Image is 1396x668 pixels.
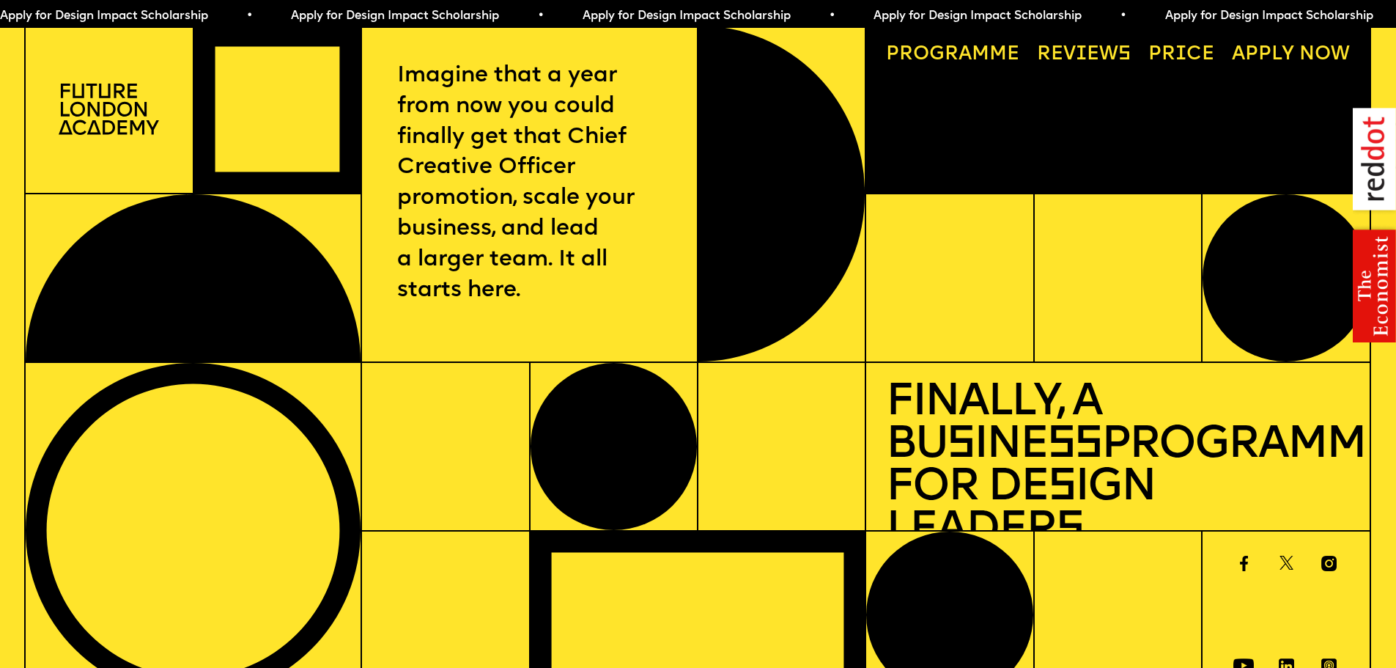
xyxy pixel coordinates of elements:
span: • [828,10,835,22]
span: • [1119,10,1126,22]
a: Programme [876,35,1029,74]
span: s [947,423,974,468]
h1: Finally, a Bu ine Programme for De ign Leader [886,382,1351,552]
span: • [536,10,543,22]
a: Price [1139,35,1224,74]
a: Apply now [1222,35,1359,74]
span: A [1232,45,1245,65]
a: Reviews [1027,35,1140,74]
span: s [1056,508,1083,553]
span: s [1048,466,1075,510]
p: Imagine that a year from now you could finally get that Chief Creative Officer promotion, scale y... [397,61,662,307]
span: a [959,45,972,65]
span: ss [1047,423,1101,468]
span: • [245,10,252,22]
